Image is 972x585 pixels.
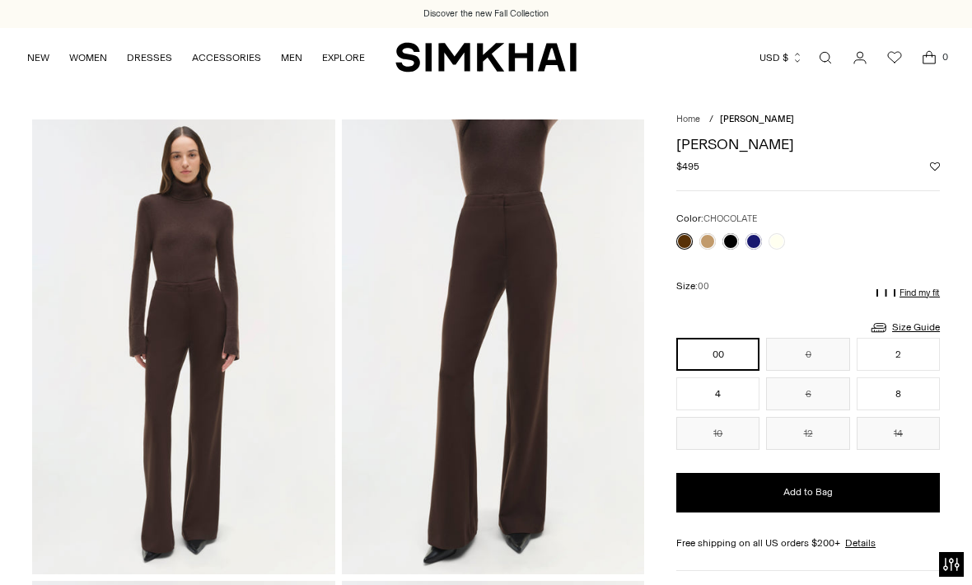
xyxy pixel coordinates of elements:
[809,41,842,74] a: Open search modal
[857,417,940,450] button: 14
[878,41,911,74] a: Wishlist
[698,281,709,292] span: 00
[676,211,757,227] label: Color:
[720,114,794,124] span: [PERSON_NAME]
[759,40,803,76] button: USD $
[843,41,876,74] a: Go to the account page
[192,40,261,76] a: ACCESSORIES
[913,41,946,74] a: Open cart modal
[27,40,49,76] a: NEW
[676,159,699,174] span: $495
[281,40,302,76] a: MEN
[783,485,833,499] span: Add to Bag
[395,41,577,73] a: SIMKHAI
[857,377,940,410] button: 8
[676,417,759,450] button: 10
[845,536,876,550] a: Details
[32,119,335,573] img: Kenna Trouser
[676,113,940,127] nav: breadcrumbs
[709,113,713,127] div: /
[766,377,849,410] button: 6
[13,522,166,572] iframe: Sign Up via Text for Offers
[676,114,700,124] a: Home
[676,473,940,512] button: Add to Bag
[930,161,940,171] button: Add to Wishlist
[676,536,940,550] div: Free shipping on all US orders $200+
[676,278,709,294] label: Size:
[857,338,940,371] button: 2
[703,213,757,224] span: CHOCOLATE
[127,40,172,76] a: DRESSES
[342,119,645,573] img: Kenna Trouser
[766,417,849,450] button: 12
[69,40,107,76] a: WOMEN
[937,49,952,64] span: 0
[322,40,365,76] a: EXPLORE
[766,338,849,371] button: 0
[676,137,940,152] h1: [PERSON_NAME]
[869,317,940,338] a: Size Guide
[676,377,759,410] button: 4
[423,7,549,21] a: Discover the new Fall Collection
[676,338,759,371] button: 00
